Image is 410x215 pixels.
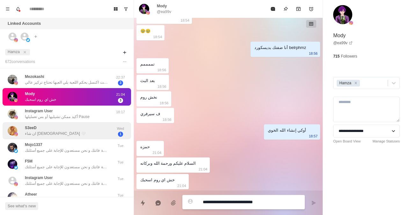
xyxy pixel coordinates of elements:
[25,114,90,120] p: أكيد ممكن تشيليها أو بس تعمليلها Pause
[25,125,37,131] p: S3eeD
[14,98,18,102] img: picture
[25,181,108,186] p: سلام حبيت أذكرك لو الرسالة سابقة فاتتك و نحن مستعدون للإجابة على جميع أسئلتك
[140,28,150,35] div: 🥹🥹
[309,133,318,140] p: 18:57
[167,197,180,209] button: Add media
[25,142,42,148] p: Mojo1337
[157,9,171,15] p: @ea99v
[14,149,18,153] img: picture
[118,132,123,137] span: 1
[309,50,318,57] p: 18:56
[14,38,18,42] img: picture
[14,182,18,186] img: picture
[25,108,53,114] p: Instagram User
[157,3,167,9] p: Mody
[8,109,17,119] img: picture
[140,61,155,68] div: تممممم
[8,126,17,135] img: picture
[14,115,18,119] img: picture
[333,40,353,46] a: @ea99v
[113,109,128,115] p: 18:17
[152,149,161,156] p: 21:04
[140,143,150,150] div: حمزه
[180,17,189,24] p: 18:54
[157,83,166,90] p: 18:56
[153,33,162,40] p: 18:54
[279,3,292,15] button: Pin
[22,49,28,55] button: close
[337,80,352,87] div: Hamza
[113,176,128,182] p: Tue
[8,192,17,202] img: picture
[352,80,359,87] div: Remove Hamza
[121,4,131,14] button: Show unread conversations
[333,5,352,24] img: picture
[333,53,340,59] p: 715
[13,4,23,14] button: Notifications
[14,166,18,170] img: picture
[140,177,175,184] div: خش اي روم اسحبك
[113,143,128,149] p: Tue
[25,191,37,197] p: Atheer
[372,139,400,144] a: Manage Statuses
[152,197,165,209] button: Reply with AI
[199,166,208,173] p: 21:04
[14,81,18,85] img: picture
[8,159,17,169] img: picture
[160,100,169,107] p: 18:56
[254,44,306,51] div: أنا ضفتك بديسكورد belrphmz
[140,110,160,117] div: ف سيرفري
[121,49,128,56] button: Add filters
[139,4,149,14] img: picture
[111,4,121,14] button: Board View
[113,160,128,165] p: Tue
[25,131,86,136] p: ان شاء [DEMOGRAPHIC_DATA] 🤍
[121,58,128,66] button: Options
[177,182,186,189] p: 21:04
[25,80,108,85] p: بس اضطريت اكنسل بحكم اللعبة بلي العبها تحتاج تركيز عالي 😂
[113,126,128,131] p: Wed
[8,143,17,152] img: picture
[25,97,56,102] p: خش اي روم اسحبك
[118,98,123,103] span: 3
[333,139,361,144] a: Open Board View
[140,160,196,167] div: السلام عليكم ورحمة الله وبركاته
[349,21,353,25] img: picture
[25,158,33,164] p: F5M
[113,92,128,97] p: 21:04
[140,94,157,101] div: نخش روم
[25,91,35,97] p: Mody
[292,3,305,15] button: Archive
[136,197,149,209] button: Quick replies
[268,127,306,134] div: أوكي إنشاء الله الخوي
[305,3,318,15] button: Add reminder
[341,53,357,59] p: Followers
[25,164,108,170] p: سلام حبيت أذكرك لو الرسالة سابقة فاتتك و نحن مستعدون للإجابة على جميع أسئلتك
[140,77,155,84] div: بعد البث
[333,32,346,39] p: Mody
[5,202,38,210] button: See what's new
[113,75,128,80] p: 22:37
[5,59,35,65] p: 672 conversation s
[26,38,30,42] img: picture
[8,50,20,54] span: Hamza
[32,33,40,40] button: Add account
[25,175,53,181] p: Instagram User
[113,193,128,198] p: Tue
[146,11,150,15] img: picture
[118,80,123,86] span: 3
[163,116,172,123] p: 18:56
[25,74,44,80] p: Mezokashi
[8,20,41,27] p: Linked Accounts
[8,92,17,101] img: picture
[307,197,320,209] button: Send message
[14,132,18,136] img: picture
[267,3,279,15] button: Mark as read
[3,4,13,14] button: Menu
[157,66,166,73] p: 18:56
[25,148,108,153] p: سلام حبيت أذكرك لو الرسالة سابقة فاتتك و نحن مستعدون للإجابة على جميع أسئلتك
[8,75,17,84] img: picture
